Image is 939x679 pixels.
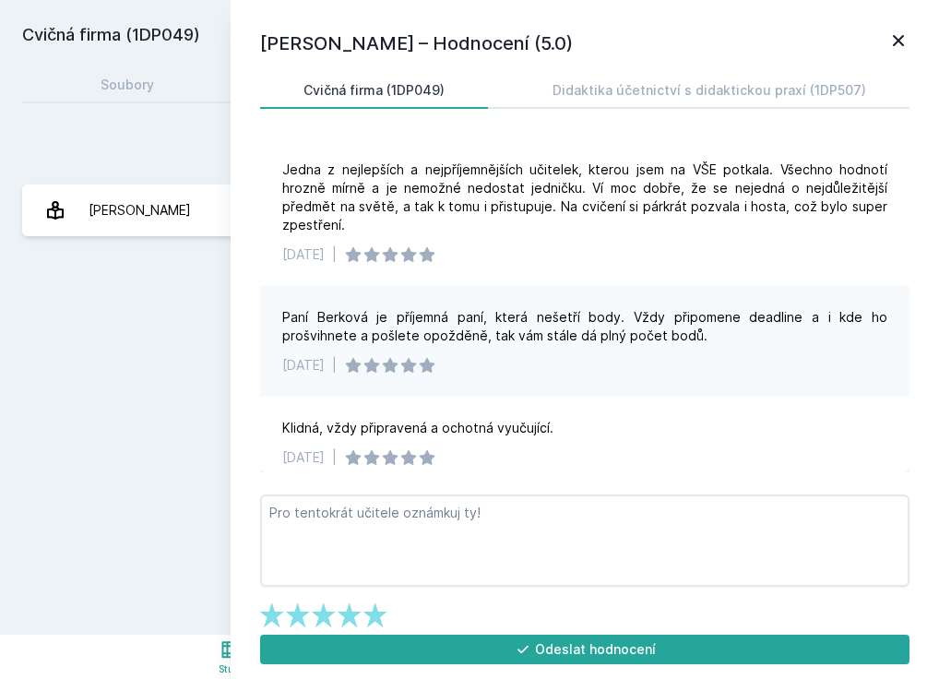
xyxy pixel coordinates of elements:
[101,76,154,94] div: Soubory
[22,185,917,236] a: [PERSON_NAME] 3 hodnocení 5.0
[282,161,887,234] div: Jedna z nejlepších a nejpříjemnějších učitelek, kterou jsem na VŠE potkala. Všechno hodnotí hrozn...
[89,192,191,229] div: [PERSON_NAME]
[282,245,325,264] div: [DATE]
[22,66,232,103] a: Soubory
[22,22,710,52] h2: Cvičná firma (1DP049)
[332,245,337,264] div: |
[219,662,245,676] div: Study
